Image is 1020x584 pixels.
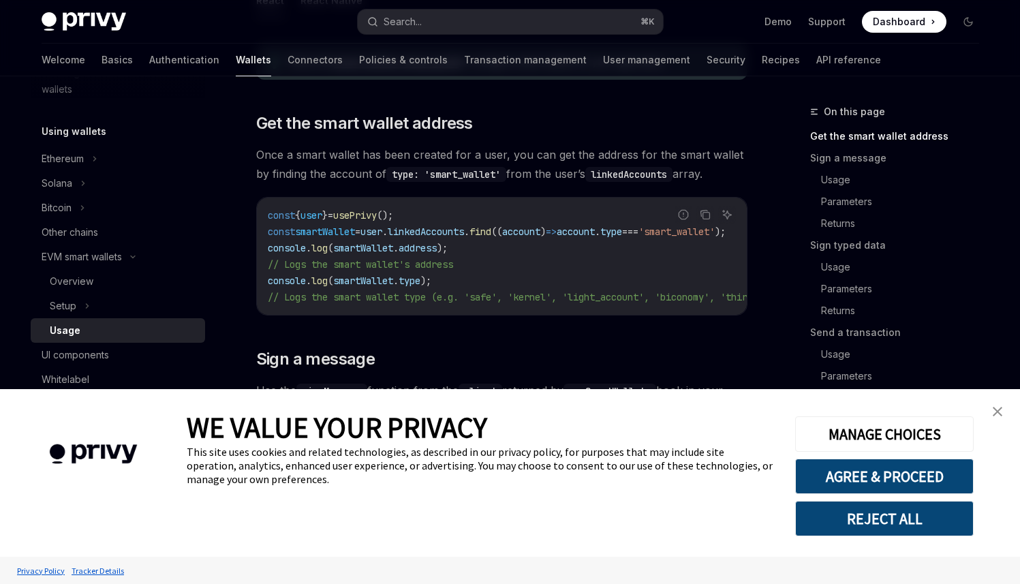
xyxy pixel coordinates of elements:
span: console [268,275,306,287]
span: (( [491,226,502,238]
span: . [595,226,600,238]
img: company logo [20,425,166,484]
span: ( [328,275,333,287]
a: Security [707,44,745,76]
a: Get the smart wallet address [810,125,990,147]
img: close banner [993,407,1002,416]
a: User management [603,44,690,76]
span: On this page [824,104,885,120]
a: Overview [31,269,205,294]
a: UI components [31,343,205,367]
span: . [464,226,469,238]
a: Usage [31,318,205,343]
a: Connectors [288,44,343,76]
span: address [399,242,437,254]
span: // Logs the smart wallet's address [268,258,453,271]
div: EVM smart wallets [42,249,122,265]
span: user [360,226,382,238]
span: Once a smart wallet has been created for a user, you can get the address for the smart wallet by ... [256,145,747,183]
span: usePrivy [333,209,377,221]
a: Usage [821,256,990,278]
span: account [502,226,540,238]
button: REJECT ALL [795,501,974,536]
span: { [295,209,300,221]
a: Whitelabel [31,367,205,392]
a: Dashboard [862,11,946,33]
button: AGREE & PROCEED [795,459,974,494]
a: Welcome [42,44,85,76]
div: This site uses cookies and related technologies, as described in our privacy policy, for purposes... [187,445,775,486]
div: Solana [42,175,72,191]
a: Basics [102,44,133,76]
span: ⌘ K [640,16,655,27]
span: console [268,242,306,254]
span: ); [437,242,448,254]
code: linkedAccounts [585,167,673,182]
span: . [306,275,311,287]
a: Policies & controls [359,44,448,76]
a: API reference [816,44,881,76]
h5: Using wallets [42,123,106,140]
span: user [300,209,322,221]
a: Usage [821,343,990,365]
a: Parameters [821,365,990,387]
span: log [311,275,328,287]
span: // Logs the smart wallet type (e.g. 'safe', 'kernel', 'light_account', 'biconomy', 'thirdweb', 'c... [268,291,916,303]
button: Search...⌘K [358,10,663,34]
code: type: 'smart_wallet' [386,167,506,182]
span: type [600,226,622,238]
span: smartWallet [333,275,393,287]
a: Returns [821,300,990,322]
button: Copy the contents from the code block [696,206,714,224]
div: Whitelabel [42,371,89,388]
span: === [622,226,638,238]
button: Report incorrect code [675,206,692,224]
span: Sign a message [256,348,375,370]
span: account [557,226,595,238]
span: = [355,226,360,238]
div: Overview [50,273,93,290]
span: = [328,209,333,221]
a: Send a transaction [810,322,990,343]
div: Setup [50,298,76,314]
code: useSmartWallets [563,384,656,399]
span: const [268,226,295,238]
a: Transaction management [464,44,587,76]
button: Ask AI [718,206,736,224]
div: Ethereum [42,151,84,167]
div: Bitcoin [42,200,72,216]
a: Sign typed data [810,234,990,256]
code: client [459,384,502,399]
span: . [382,226,388,238]
span: } [322,209,328,221]
span: 'smart_wallet' [638,226,715,238]
span: const [268,209,295,221]
span: find [469,226,491,238]
span: . [393,242,399,254]
div: Other chains [42,224,98,241]
span: . [306,242,311,254]
span: smartWallet [295,226,355,238]
button: MANAGE CHOICES [795,416,974,452]
a: Privacy Policy [14,559,68,583]
a: Authentication [149,44,219,76]
div: UI components [42,347,109,363]
span: Get the smart wallet address [256,112,473,134]
a: Other chains [31,220,205,245]
a: Parameters [821,278,990,300]
span: ( [328,242,333,254]
a: Demo [764,15,792,29]
a: close banner [984,398,1011,425]
a: Returns [821,213,990,234]
a: Support [808,15,846,29]
a: Tracker Details [68,559,127,583]
span: => [546,226,557,238]
span: smartWallet [333,242,393,254]
button: Toggle dark mode [957,11,979,33]
span: Dashboard [873,15,925,29]
span: linkedAccounts [388,226,464,238]
span: . [393,275,399,287]
a: Returns [821,387,990,409]
img: dark logo [42,12,126,31]
a: Usage [821,169,990,191]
